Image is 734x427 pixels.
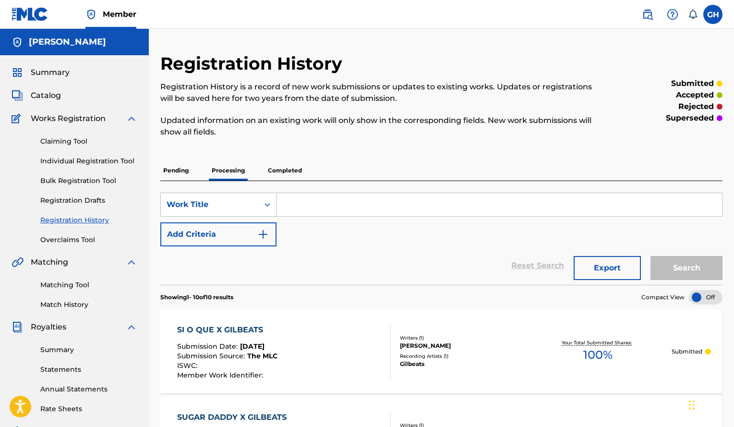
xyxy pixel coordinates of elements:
span: [DATE] [240,342,265,351]
span: Member [103,9,136,20]
img: Top Rightsholder [85,9,97,20]
span: Summary [31,67,70,78]
div: Help [663,5,682,24]
a: Match History [40,300,137,310]
a: Summary [40,345,137,355]
span: Catalog [31,90,61,101]
div: Writers ( 1 ) [400,334,524,342]
p: Processing [209,160,248,181]
img: expand [126,256,137,268]
span: 100 % [583,346,613,364]
div: SI O QUE X GILBEATS [177,324,277,336]
button: Export [574,256,641,280]
span: Works Registration [31,113,106,124]
span: Matching [31,256,68,268]
span: The MLC [247,352,277,360]
iframe: Chat Widget [686,381,734,427]
a: Claiming Tool [40,136,137,146]
a: Annual Statements [40,384,137,394]
a: Rate Sheets [40,404,137,414]
img: search [642,9,653,20]
a: Individual Registration Tool [40,156,137,166]
div: Gilbeats [400,360,524,368]
a: Matching Tool [40,280,137,290]
img: Catalog [12,90,23,101]
a: Public Search [638,5,657,24]
div: User Menu [703,5,722,24]
span: Submission Source : [177,352,247,360]
p: Submitted [672,347,702,356]
img: Matching [12,256,24,268]
div: [PERSON_NAME] [400,342,524,350]
img: 9d2ae6d4665cec9f34b9.svg [257,229,269,240]
p: superseded [666,112,714,124]
img: Summary [12,67,23,78]
img: Royalties [12,321,23,333]
button: Add Criteria [160,222,277,246]
p: Registration History is a record of new work submissions or updates to existing works. Updates or... [160,81,593,104]
span: Royalties [31,321,66,333]
span: Member Work Identifier : [177,371,265,379]
img: MLC Logo [12,7,48,21]
iframe: Resource Center [707,280,734,357]
span: Submission Date : [177,342,240,351]
p: Your Total Submitted Shares: [562,339,634,346]
a: SummarySummary [12,67,70,78]
p: rejected [678,101,714,112]
p: Completed [265,160,305,181]
a: Bulk Registration Tool [40,176,137,186]
p: Pending [160,160,192,181]
div: SUGAR DADDY X GILBEATS [177,412,291,423]
h5: GIANCARLO GIL [29,37,106,48]
a: Statements [40,365,137,375]
img: expand [126,113,137,124]
img: Works Registration [12,113,24,124]
div: Drag [689,390,695,419]
span: ISWC : [177,361,200,370]
p: submitted [671,78,714,89]
p: Showing 1 - 10 of 10 results [160,293,233,302]
a: Overclaims Tool [40,235,137,245]
a: Registration History [40,215,137,225]
div: Work Title [167,199,253,210]
a: Registration Drafts [40,195,137,206]
a: SI O QUE X GILBEATSSubmission Date:[DATE]Submission Source:The MLCISWC:Member Work Identifier:Wri... [160,309,722,393]
form: Search Form [160,193,722,285]
img: expand [126,321,137,333]
h2: Registration History [160,53,347,74]
a: CatalogCatalog [12,90,61,101]
span: Compact View [641,293,685,302]
img: help [667,9,678,20]
p: Updated information on an existing work will only show in the corresponding fields. New work subm... [160,115,593,138]
img: Accounts [12,37,23,48]
div: Notifications [688,10,698,19]
div: Recording Artists ( 1 ) [400,353,524,360]
p: accepted [676,89,714,101]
